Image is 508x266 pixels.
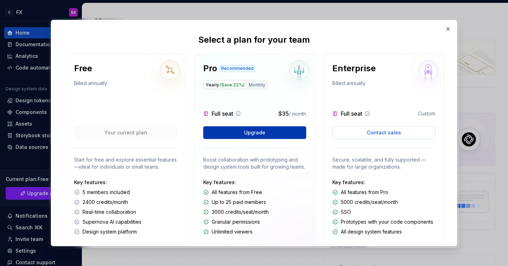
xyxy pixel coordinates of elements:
p: Full seat [212,109,233,118]
button: Yearly [204,80,246,89]
p: 5000 credits/seat/month [341,199,398,206]
p: All features from Free [212,189,262,196]
p: 5 members included [83,189,130,196]
p: 2400 credits/month [83,199,128,206]
p: All design system features [341,228,402,235]
p: Secure, scalable, and fully supported — made for large organizations. [332,156,435,170]
p: Granular permissions [212,218,260,225]
p: Key features: [74,179,177,186]
span: $35 [278,110,289,117]
p: Start for free and explore essential features—ideal for individuals or small teams. [74,156,177,170]
p: Custom [418,110,435,117]
div: Recommended [220,65,255,72]
button: Monthly [247,80,267,89]
button: Upgrade [203,126,306,139]
p: 3000 credits/seat/month [212,208,269,216]
p: Up to 25 paid members [212,199,266,206]
p: Billed annually [332,80,365,90]
p: Prototypes with your code components [341,218,433,225]
span: (Save 22%) [220,82,244,87]
p: SSO [341,208,351,216]
p: Boost collaboration with prototyping and design system tools built for growing teams. [203,156,306,170]
p: Billed annually [74,80,107,90]
p: Key features: [332,179,435,186]
p: Design system platform [83,228,137,235]
p: Unlimited viewers [212,228,253,235]
p: All features from Pro [341,189,388,196]
span: / month [289,111,306,117]
p: Supernova AI capabilities [83,218,141,225]
p: Full seat [341,109,362,118]
a: Contact sales [332,126,435,139]
p: Free [74,63,92,74]
p: Select a plan for your team [198,34,310,46]
p: Real-time collaboration [83,208,136,216]
span: Upgrade [244,129,265,136]
p: Enterprise [332,63,376,74]
span: Contact sales [367,129,401,136]
p: Key features: [203,179,306,186]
